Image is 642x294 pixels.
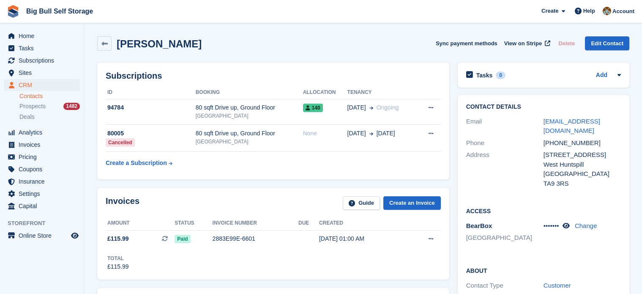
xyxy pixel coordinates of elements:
div: [STREET_ADDRESS] [544,150,621,160]
h2: Contact Details [466,104,621,110]
a: menu [4,151,80,163]
a: menu [4,55,80,66]
div: [GEOGRAPHIC_DATA] [196,138,303,146]
a: Prospects 1482 [19,102,80,111]
th: Invoice number [213,217,298,230]
span: Prospects [19,102,46,110]
a: Edit Contact [585,36,629,50]
a: Change [575,222,597,229]
a: menu [4,30,80,42]
span: Ongoing [377,104,399,111]
span: ••••••• [544,222,559,229]
h2: Tasks [476,71,493,79]
h2: About [466,266,621,275]
span: Home [19,30,69,42]
span: Deals [19,113,35,121]
div: 80005 [106,129,196,138]
span: [DATE] [377,129,395,138]
div: Phone [466,138,544,148]
span: Invoices [19,139,69,151]
span: BearBox [466,222,492,229]
a: menu [4,230,80,242]
th: Allocation [303,86,347,99]
div: Create a Subscription [106,159,167,168]
div: Address [466,150,544,188]
div: [GEOGRAPHIC_DATA] [544,169,621,179]
a: menu [4,79,80,91]
a: menu [4,176,80,187]
a: menu [4,67,80,79]
a: menu [4,42,80,54]
span: [DATE] [347,129,366,138]
a: Create a Subscription [106,155,172,171]
div: [PHONE_NUMBER] [544,138,621,148]
a: menu [4,188,80,200]
h2: Access [466,206,621,215]
span: CRM [19,79,69,91]
span: Insurance [19,176,69,187]
img: stora-icon-8386f47178a22dfd0bd8f6a31ec36ba5ce8667c1dd55bd0f319d3a0aa187defe.svg [7,5,19,18]
div: [GEOGRAPHIC_DATA] [196,112,303,120]
a: Guide [343,196,380,210]
span: Tasks [19,42,69,54]
a: View on Stripe [501,36,552,50]
div: £115.99 [107,262,129,271]
img: Mike Llewellen Palmer [603,7,611,15]
button: Sync payment methods [436,36,497,50]
div: 80 sqft Drive up, Ground Floor [196,103,303,112]
a: Preview store [70,231,80,241]
a: menu [4,200,80,212]
span: Capital [19,200,69,212]
a: menu [4,163,80,175]
span: 140 [303,104,323,112]
div: Email [466,117,544,136]
th: ID [106,86,196,99]
button: Delete [555,36,578,50]
span: Account [612,7,634,16]
span: Sites [19,67,69,79]
span: [DATE] [347,103,366,112]
div: TA9 3RS [544,179,621,189]
div: [DATE] 01:00 AM [319,234,407,243]
div: None [303,129,347,138]
div: 94784 [106,103,196,112]
span: Storefront [8,219,84,228]
a: Big Bull Self Storage [23,4,96,18]
a: Add [596,71,607,80]
th: Booking [196,86,303,99]
a: Deals [19,113,80,121]
span: Analytics [19,126,69,138]
span: Pricing [19,151,69,163]
span: Help [583,7,595,15]
div: Cancelled [106,138,135,147]
div: 1482 [63,103,80,110]
th: Status [175,217,212,230]
span: Settings [19,188,69,200]
a: [EMAIL_ADDRESS][DOMAIN_NAME] [544,118,600,135]
h2: [PERSON_NAME] [117,38,202,49]
a: menu [4,126,80,138]
th: Amount [106,217,175,230]
th: Created [319,217,407,230]
span: Online Store [19,230,69,242]
div: 80 sqft Drive up, Ground Floor [196,129,303,138]
span: £115.99 [107,234,129,243]
li: [GEOGRAPHIC_DATA] [466,233,544,243]
div: Contact Type [466,281,544,291]
th: Tenancy [347,86,417,99]
span: View on Stripe [504,39,542,48]
div: West Huntspill [544,160,621,170]
span: Create [541,7,558,15]
a: Customer [544,282,571,289]
span: Paid [175,235,190,243]
div: Total [107,255,129,262]
th: Due [298,217,319,230]
span: Coupons [19,163,69,175]
h2: Invoices [106,196,139,210]
h2: Subscriptions [106,71,441,81]
a: menu [4,139,80,151]
div: 0 [496,71,505,79]
span: Subscriptions [19,55,69,66]
a: Contacts [19,92,80,100]
a: Create an Invoice [383,196,441,210]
